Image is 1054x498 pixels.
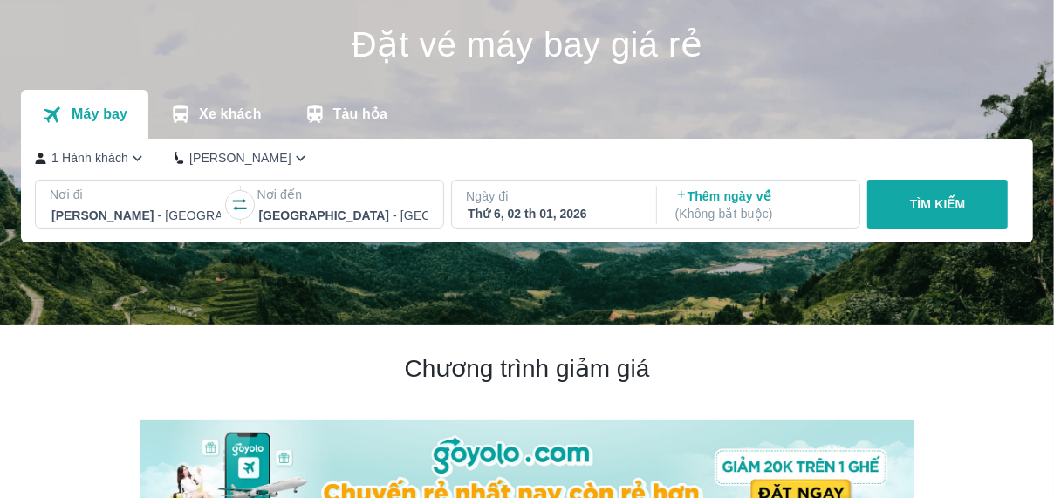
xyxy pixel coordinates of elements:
p: 1 Hành khách [51,149,128,167]
p: Xe khách [199,106,261,123]
h2: Chương trình giảm giá [140,353,914,385]
p: Thêm ngày về [675,188,845,222]
button: TÌM KIẾM [867,180,1008,229]
p: [PERSON_NAME] [189,149,291,167]
p: Ngày đi [466,188,639,205]
p: TÌM KIẾM [910,195,966,213]
div: transportation tabs [21,90,408,139]
button: 1 Hành khách [35,149,147,167]
p: Máy bay [72,106,127,123]
p: Nơi đi [50,186,222,203]
p: Nơi đến [257,186,429,203]
h1: Đặt vé máy bay giá rẻ [21,27,1033,62]
p: ( Không bắt buộc ) [675,205,845,222]
button: [PERSON_NAME] [175,149,310,167]
p: Tàu hỏa [333,106,388,123]
div: Thứ 6, 02 th 01, 2026 [468,205,637,222]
